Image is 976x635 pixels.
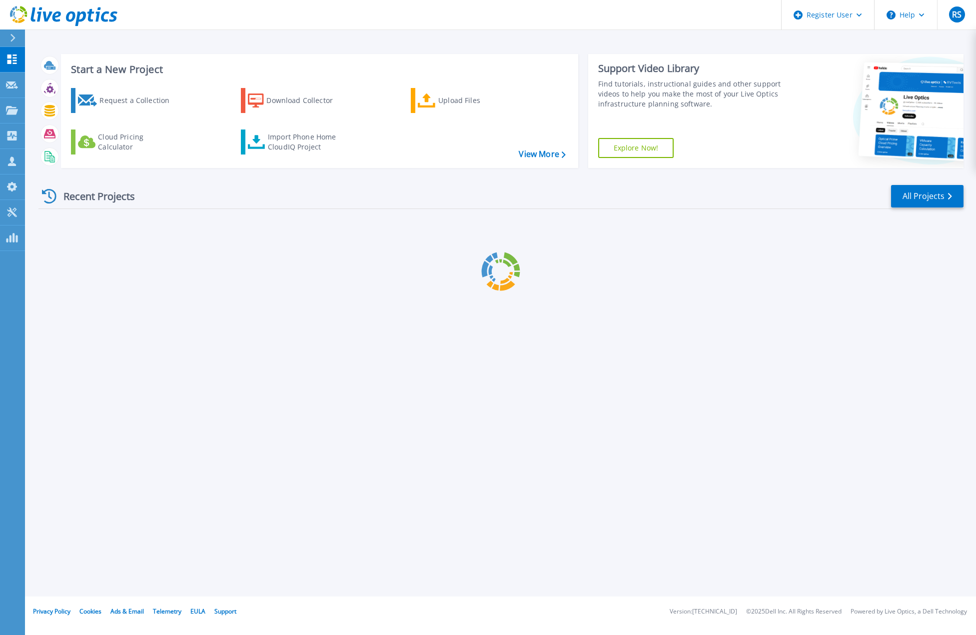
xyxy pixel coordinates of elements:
a: Support [214,607,236,615]
span: RS [952,10,962,18]
a: EULA [190,607,205,615]
li: Powered by Live Optics, a Dell Technology [851,608,967,615]
a: Cookies [79,607,101,615]
div: Import Phone Home CloudIQ Project [268,132,346,152]
li: Version: [TECHNICAL_ID] [670,608,737,615]
div: Recent Projects [38,184,148,208]
a: Telemetry [153,607,181,615]
h3: Start a New Project [71,64,565,75]
div: Support Video Library [598,62,790,75]
a: All Projects [891,185,964,207]
a: Download Collector [241,88,352,113]
a: View More [519,149,565,159]
a: Privacy Policy [33,607,70,615]
div: Request a Collection [99,90,179,110]
div: Cloud Pricing Calculator [98,132,178,152]
a: Upload Files [411,88,522,113]
a: Ads & Email [110,607,144,615]
a: Request a Collection [71,88,182,113]
div: Find tutorials, instructional guides and other support videos to help you make the most of your L... [598,79,790,109]
a: Cloud Pricing Calculator [71,129,182,154]
div: Upload Files [438,90,518,110]
a: Explore Now! [598,138,674,158]
li: © 2025 Dell Inc. All Rights Reserved [746,608,842,615]
div: Download Collector [266,90,346,110]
